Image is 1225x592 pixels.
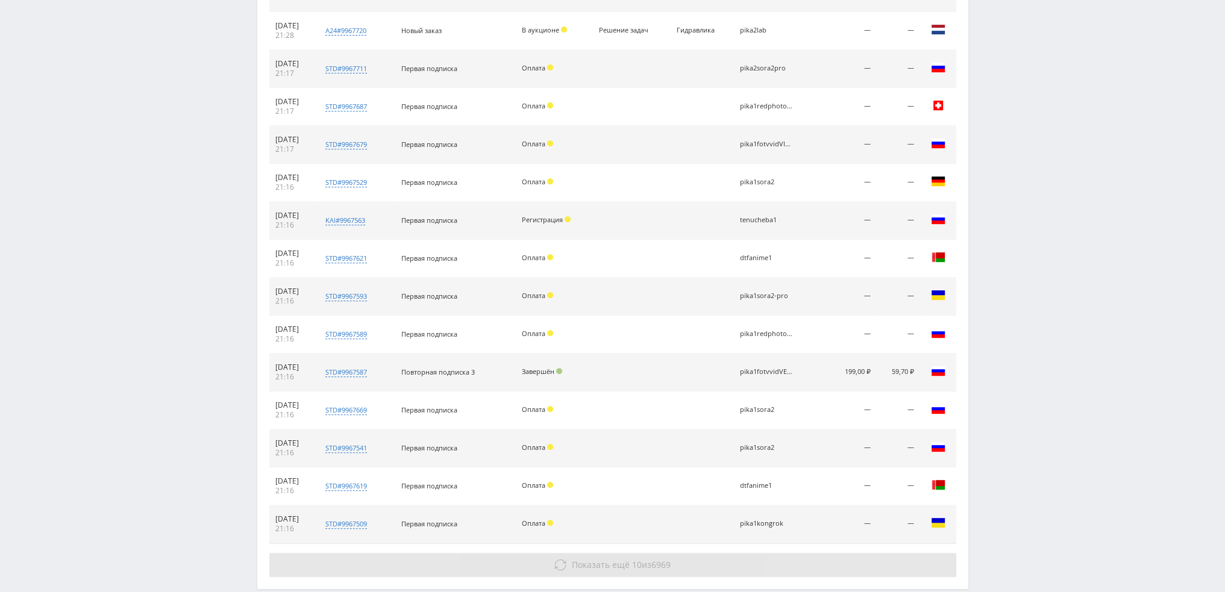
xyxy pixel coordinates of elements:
div: std#9967619 [325,481,367,491]
td: — [876,316,920,354]
div: [DATE] [275,476,309,486]
span: Первая подписка [401,481,457,490]
div: std#9967679 [325,140,367,149]
td: — [818,429,876,467]
span: Холд [547,520,553,526]
div: [DATE] [275,438,309,448]
button: Показать ещё 10из6969 [269,553,956,577]
div: std#9967593 [325,291,367,301]
div: [DATE] [275,135,309,145]
span: Холд [547,330,553,336]
img: rus.png [931,402,945,416]
div: pika1fotvvidVIDGEN [740,140,794,148]
span: Оплата [522,101,545,110]
td: — [876,164,920,202]
div: [DATE] [275,363,309,372]
img: nld.png [931,22,945,37]
img: deu.png [931,174,945,189]
span: Первая подписка [401,291,457,301]
img: blr.png [931,250,945,264]
div: std#9967587 [325,367,367,377]
span: Оплата [522,519,545,528]
span: Оплата [522,329,545,338]
td: — [876,429,920,467]
span: Оплата [522,253,545,262]
span: Первая подписка [401,254,457,263]
span: Оплата [522,63,545,72]
div: 21:17 [275,69,309,78]
div: dtfanime1 [740,254,794,262]
img: blr.png [931,478,945,492]
div: [DATE] [275,211,309,220]
td: — [876,391,920,429]
span: В аукционе [522,25,559,34]
td: — [876,278,920,316]
div: 21:16 [275,220,309,230]
div: Гидравлика [677,26,728,34]
div: Решение задач [599,26,653,34]
span: из [572,559,671,570]
span: Холд [565,216,571,222]
div: 21:16 [275,334,309,344]
td: 199,00 ₽ [818,354,876,391]
span: Повторная подписка 3 [401,367,475,376]
span: Первая подписка [401,405,457,414]
div: 21:16 [275,182,309,192]
div: [DATE] [275,514,309,524]
div: pika2lab [740,26,794,34]
div: [DATE] [275,97,309,107]
div: pika2sora2pro [740,64,794,72]
img: rus.png [931,136,945,151]
div: [DATE] [275,249,309,258]
div: pika1sora2-pro [740,292,794,300]
span: 6969 [651,559,671,570]
div: 21:16 [275,410,309,420]
div: tenucheba1 [740,216,794,224]
span: Холд [561,26,567,33]
div: 21:17 [275,107,309,116]
td: — [818,391,876,429]
div: [DATE] [275,173,309,182]
div: pika1sora2 [740,178,794,186]
span: Оплата [522,139,545,148]
td: — [818,505,876,543]
td: — [818,50,876,88]
td: — [818,467,876,505]
td: — [876,240,920,278]
span: Холд [547,292,553,298]
div: std#9967687 [325,102,367,111]
span: Оплата [522,291,545,300]
div: std#9967669 [325,405,367,415]
td: — [876,12,920,50]
div: 21:16 [275,524,309,534]
div: std#9967589 [325,329,367,339]
div: pika1sora2 [740,406,794,414]
div: [DATE] [275,325,309,334]
div: kai#9967563 [325,216,365,225]
span: Первая подписка [401,443,457,452]
div: [DATE] [275,21,309,31]
img: rus.png [931,364,945,378]
div: std#9967529 [325,178,367,187]
td: — [876,202,920,240]
td: — [818,240,876,278]
span: Первая подписка [401,140,457,149]
div: 21:16 [275,372,309,382]
span: Регистрация [522,215,563,224]
span: 10 [632,559,642,570]
div: 21:16 [275,258,309,268]
span: Оплата [522,177,545,186]
span: Первая подписка [401,64,457,73]
td: — [876,88,920,126]
div: pika1fotvvidVEO3 [740,368,794,376]
div: 21:16 [275,448,309,458]
img: rus.png [931,212,945,226]
span: Холд [547,140,553,146]
span: Подтвержден [556,368,562,374]
span: Холд [547,444,553,450]
td: 59,70 ₽ [876,354,920,391]
div: pika1redphotoDall [740,102,794,110]
td: — [818,88,876,126]
div: [DATE] [275,59,309,69]
td: — [818,316,876,354]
